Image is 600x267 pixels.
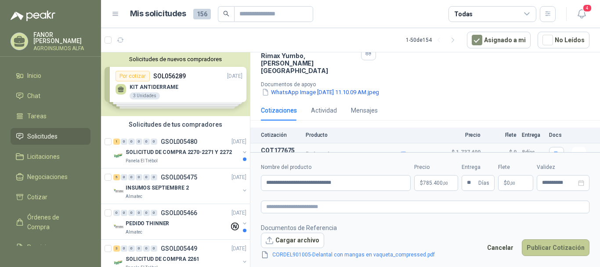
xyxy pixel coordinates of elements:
[437,147,481,157] span: $ 1.737.400
[193,9,211,19] span: 156
[27,152,60,161] span: Licitaciones
[121,245,127,252] div: 0
[151,210,157,216] div: 0
[11,108,90,124] a: Tareas
[151,139,157,145] div: 0
[443,181,448,186] span: ,00
[498,175,533,191] p: $ 0,00
[27,71,41,80] span: Inicio
[269,251,438,259] a: CORDEL901005-Delantal con mangas en vaqueta_compressed.pdf
[482,239,518,256] button: Cancelar
[549,132,567,138] p: Docs
[11,239,90,256] a: Remisiones
[101,52,250,116] div: Solicitudes de nuevos compradoresPor cotizarSOL056289[DATE] KIT ANTIDERRAME3 UnidadesPor cotizarS...
[437,132,481,138] p: Precio
[261,106,297,115] div: Cotizaciones
[478,176,489,190] span: Días
[522,132,544,138] p: Entrega
[126,255,199,263] p: SOLICITUD DE COMPRA 2261
[351,106,378,115] div: Mensajes
[261,233,324,249] button: Cargar archivo
[126,229,142,236] p: Almatec
[423,180,448,186] span: 785.400
[130,7,186,20] h1: Mis solicitudes
[151,245,157,252] div: 0
[261,163,411,172] label: Nombre del producto
[128,174,135,180] div: 0
[113,139,120,145] div: 1
[306,151,406,159] p: Delantal con mangas en vaqueta
[538,32,589,48] button: No Leídos
[121,210,127,216] div: 0
[498,163,533,172] label: Flete
[113,186,124,197] img: Company Logo
[11,88,90,104] a: Chat
[113,208,248,236] a: 0 0 0 0 0 0 GSOL005466[DATE] Company LogoPEDIDO THINNERAlmatec
[161,174,197,180] p: GSOL005475
[261,37,358,74] p: Carrera 25 #13-117 [PERSON_NAME] - frente a Rimax Yumbo , [PERSON_NAME][GEOGRAPHIC_DATA]
[126,157,158,165] p: Panela El Trébol
[105,56,246,62] button: Solicitudes de nuevos compradores
[128,210,135,216] div: 0
[261,81,596,88] p: Documentos de apoyo
[113,174,120,180] div: 5
[126,148,232,157] p: SOLICITUD DE COMPRA 2270-2271 Y 2272
[231,138,246,146] p: [DATE]
[33,32,90,44] p: FANOR [PERSON_NAME]
[11,209,90,235] a: Órdenes de Compra
[136,245,142,252] div: 0
[231,209,246,217] p: [DATE]
[510,181,515,186] span: ,00
[143,245,150,252] div: 0
[261,147,300,154] p: COT177675
[11,168,90,185] a: Negociaciones
[11,128,90,145] a: Solicitudes
[522,239,589,256] button: Publicar Cotización
[231,245,246,253] p: [DATE]
[414,163,458,172] label: Precio
[128,139,135,145] div: 0
[143,139,150,145] div: 0
[467,32,531,48] button: Asignado a mi
[27,172,68,182] span: Negociaciones
[486,132,517,138] p: Flete
[143,174,150,180] div: 0
[537,163,589,172] label: Validez
[126,193,142,200] p: Almatec
[311,106,337,115] div: Actividad
[113,136,248,165] a: 1 0 0 0 0 0 GSOL005480[DATE] Company LogoSOLICITUD DE COMPRA 2270-2271 Y 2272Panela El Trébol
[126,184,189,192] p: INSUMOS SEPTIEMBRE 2
[33,46,90,51] p: AGROINSUMOS ALFA
[574,6,589,22] button: 4
[261,223,449,233] p: Documentos de Referencia
[113,150,124,161] img: Company Logo
[261,88,380,97] button: WhatsApp Image [DATE] 11.10.09 AM.jpeg
[121,139,127,145] div: 0
[161,245,197,252] p: GSOL005449
[101,116,250,133] div: Solicitudes de tus compradores
[136,174,142,180] div: 0
[113,172,248,200] a: 5 0 0 0 0 0 GSOL005475[DATE] Company LogoINSUMOS SEPTIEMBRE 2Almatec
[136,139,142,145] div: 0
[504,180,507,186] span: $
[582,4,592,12] span: 4
[27,212,82,232] span: Órdenes de Compra
[486,147,517,157] p: $ 0
[11,189,90,205] a: Cotizar
[27,91,40,101] span: Chat
[27,132,58,141] span: Solicitudes
[27,242,60,252] span: Remisiones
[143,210,150,216] div: 0
[121,174,127,180] div: 0
[126,219,169,228] p: PEDIDO THINNER
[406,33,460,47] div: 1 - 50 de 154
[462,163,495,172] label: Entrega
[11,11,55,21] img: Logo peakr
[128,245,135,252] div: 0
[306,132,431,138] p: Producto
[113,222,124,232] img: Company Logo
[522,147,544,157] p: 8 días
[27,111,47,121] span: Tareas
[113,245,120,252] div: 3
[161,139,197,145] p: GSOL005480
